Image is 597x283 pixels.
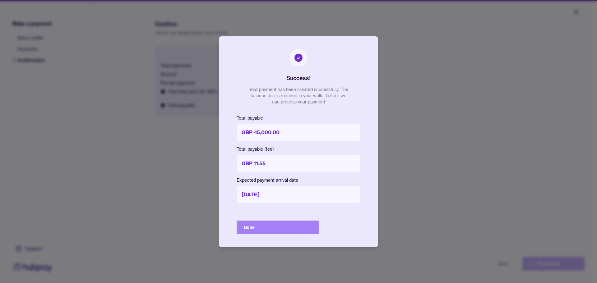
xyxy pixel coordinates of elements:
button: Done [237,221,319,234]
h2: Success! [286,74,311,83]
p: GBP 45,000.00 [237,124,360,141]
p: Total payable (fee) [237,146,360,152]
p: [DATE] [237,186,360,203]
p: Total payable [237,115,360,121]
p: Expected payment arrival date [237,177,360,183]
p: GBP 11.55 [237,155,360,172]
p: Your payment has been created successfully. The balance due is required in your wallet before we ... [249,86,348,105]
